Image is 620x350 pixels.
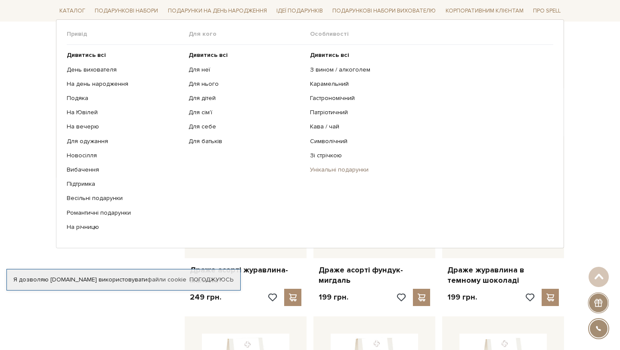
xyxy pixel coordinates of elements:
[310,152,547,159] a: Зі стрічкою
[189,94,304,102] a: Для дітей
[329,3,439,18] a: Подарункові набори вихователю
[310,51,349,59] b: Дивитись всі
[310,30,553,38] span: Особливості
[190,265,301,285] a: Драже асорті журавлина-малина
[67,51,106,59] b: Дивитись всі
[189,276,233,284] a: Погоджуюсь
[67,51,182,59] a: Дивитись всі
[190,292,221,302] p: 249 грн.
[67,152,182,159] a: Новосілля
[67,223,182,231] a: На річницю
[67,137,182,145] a: Для одужання
[447,265,559,285] a: Драже журавлина в темному шоколаді
[189,109,304,116] a: Для сім'ї
[67,194,182,202] a: Весільні подарунки
[310,51,547,59] a: Дивитись всі
[310,123,547,131] a: Кава / чай
[67,166,182,174] a: Вибачення
[310,80,547,88] a: Карамельний
[56,4,89,18] a: Каталог
[310,109,547,116] a: Патріотичний
[147,276,186,283] a: файли cookie
[319,292,348,302] p: 199 грн.
[310,137,547,145] a: Символічний
[189,123,304,131] a: Для себе
[310,94,547,102] a: Гастрономічний
[67,109,182,116] a: На Ювілей
[56,19,564,248] div: Каталог
[442,3,527,18] a: Корпоративним клієнтам
[67,80,182,88] a: На день народження
[164,4,270,18] a: Подарунки на День народження
[67,94,182,102] a: Подяка
[189,80,304,88] a: Для нього
[447,292,477,302] p: 199 грн.
[310,66,547,73] a: З вином / алкоголем
[67,30,189,38] span: Привід
[310,166,547,174] a: Унікальні подарунки
[67,123,182,131] a: На вечерю
[189,51,228,59] b: Дивитись всі
[319,265,430,285] a: Драже асорті фундук-мигдаль
[530,4,564,18] a: Про Spell
[91,4,161,18] a: Подарункові набори
[67,180,182,188] a: Підтримка
[189,66,304,73] a: Для неї
[67,66,182,73] a: День вихователя
[189,137,304,145] a: Для батьків
[67,209,182,216] a: Романтичні подарунки
[189,30,310,38] span: Для кого
[189,51,304,59] a: Дивитись всі
[273,4,326,18] a: Ідеї подарунків
[7,276,240,284] div: Я дозволяю [DOMAIN_NAME] використовувати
